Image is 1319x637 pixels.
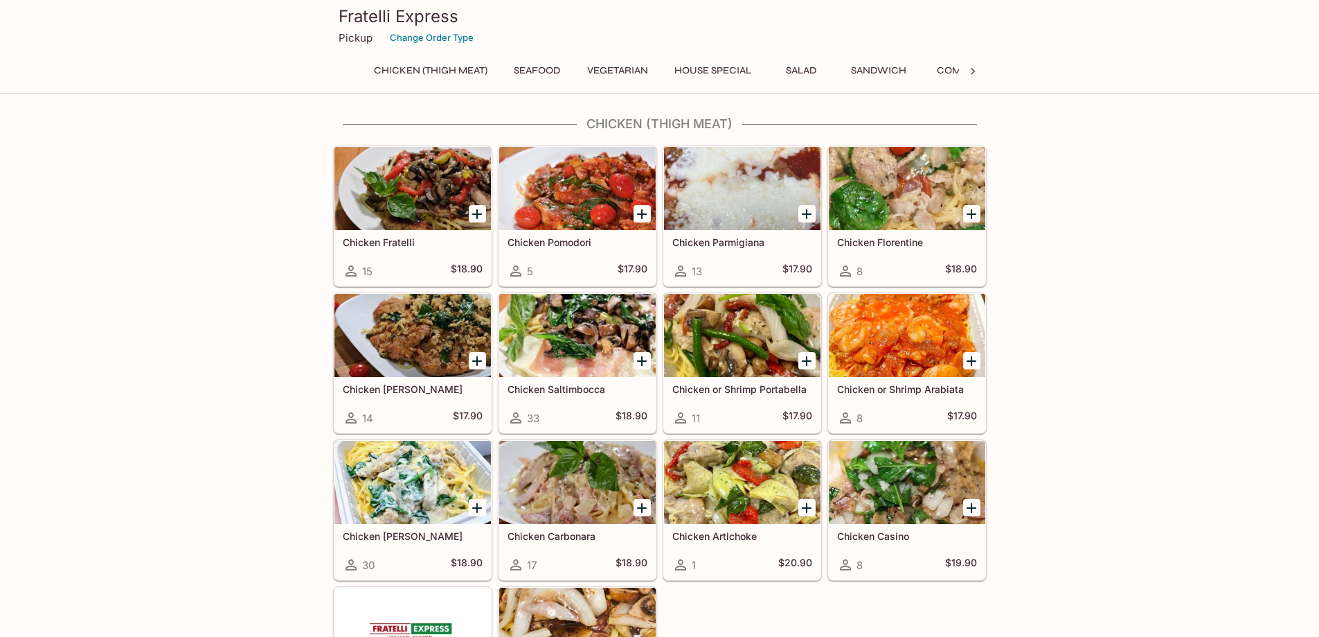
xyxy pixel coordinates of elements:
[506,61,568,80] button: Seafood
[339,31,373,44] p: Pickup
[334,441,491,524] div: Chicken Alfredo
[664,294,820,377] div: Chicken or Shrimp Portabella
[663,293,821,433] a: Chicken or Shrimp Portabella11$17.90
[829,441,985,524] div: Chicken Casino
[828,440,986,580] a: Chicken Casino8$19.90
[667,61,759,80] button: House Special
[469,205,486,222] button: Add Chicken Fratelli
[362,412,373,425] span: 14
[333,116,987,132] h4: Chicken (Thigh Meat)
[778,557,812,573] h5: $20.90
[469,499,486,516] button: Add Chicken Alfredo
[843,61,914,80] button: Sandwich
[469,352,486,369] button: Add Chicken Basilio
[362,265,373,278] span: 15
[828,146,986,286] a: Chicken Florentine8$18.90
[828,293,986,433] a: Chicken or Shrimp Arabiata8$17.90
[527,412,539,425] span: 33
[856,412,863,425] span: 8
[770,61,832,80] button: Salad
[634,205,651,222] button: Add Chicken Pomodori
[580,61,656,80] button: Vegetarian
[343,236,483,248] h5: Chicken Fratelli
[451,557,483,573] h5: $18.90
[963,352,980,369] button: Add Chicken or Shrimp Arabiata
[692,265,702,278] span: 13
[798,352,816,369] button: Add Chicken or Shrimp Portabella
[634,352,651,369] button: Add Chicken Saltimbocca
[499,146,656,286] a: Chicken Pomodori5$17.90
[384,27,480,49] button: Change Order Type
[672,530,812,542] h5: Chicken Artichoke
[508,383,647,395] h5: Chicken Saltimbocca
[782,263,812,279] h5: $17.90
[334,293,492,433] a: Chicken [PERSON_NAME]14$17.90
[664,147,820,230] div: Chicken Parmigiana
[334,146,492,286] a: Chicken Fratelli15$18.90
[362,559,375,572] span: 30
[499,293,656,433] a: Chicken Saltimbocca33$18.90
[837,383,977,395] h5: Chicken or Shrimp Arabiata
[664,441,820,524] div: Chicken Artichoke
[451,263,483,279] h5: $18.90
[947,410,977,426] h5: $17.90
[499,147,656,230] div: Chicken Pomodori
[499,294,656,377] div: Chicken Saltimbocca
[616,410,647,426] h5: $18.90
[343,383,483,395] h5: Chicken [PERSON_NAME]
[334,147,491,230] div: Chicken Fratelli
[782,410,812,426] h5: $17.90
[856,559,863,572] span: 8
[798,499,816,516] button: Add Chicken Artichoke
[508,530,647,542] h5: Chicken Carbonara
[618,263,647,279] h5: $17.90
[963,499,980,516] button: Add Chicken Casino
[672,236,812,248] h5: Chicken Parmigiana
[945,557,977,573] h5: $19.90
[837,530,977,542] h5: Chicken Casino
[829,147,985,230] div: Chicken Florentine
[343,530,483,542] h5: Chicken [PERSON_NAME]
[692,412,700,425] span: 11
[945,263,977,279] h5: $18.90
[499,441,656,524] div: Chicken Carbonara
[334,294,491,377] div: Chicken Basilio
[499,440,656,580] a: Chicken Carbonara17$18.90
[829,294,985,377] div: Chicken or Shrimp Arabiata
[527,265,533,278] span: 5
[663,440,821,580] a: Chicken Artichoke1$20.90
[339,6,981,27] h3: Fratelli Express
[856,265,863,278] span: 8
[672,383,812,395] h5: Chicken or Shrimp Portabella
[453,410,483,426] h5: $17.90
[692,559,696,572] span: 1
[616,557,647,573] h5: $18.90
[508,236,647,248] h5: Chicken Pomodori
[837,236,977,248] h5: Chicken Florentine
[634,499,651,516] button: Add Chicken Carbonara
[925,61,987,80] button: Combo
[366,61,495,80] button: Chicken (Thigh Meat)
[334,440,492,580] a: Chicken [PERSON_NAME]30$18.90
[963,205,980,222] button: Add Chicken Florentine
[527,559,537,572] span: 17
[663,146,821,286] a: Chicken Parmigiana13$17.90
[798,205,816,222] button: Add Chicken Parmigiana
